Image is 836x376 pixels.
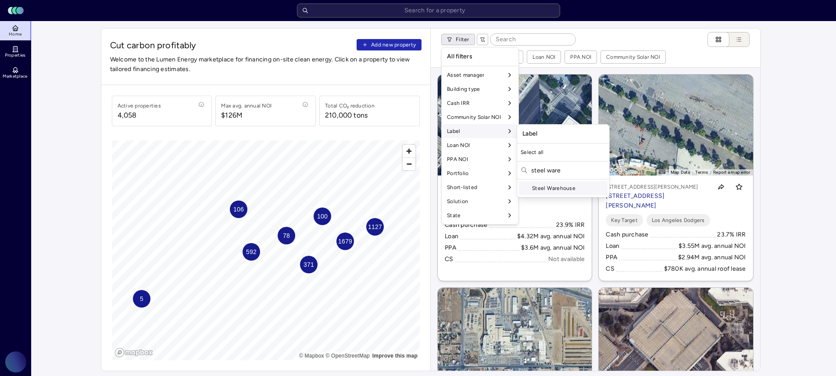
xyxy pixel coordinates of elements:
a: Mapbox [299,353,324,359]
div: PPA NOI [443,152,517,166]
button: Zoom in [403,145,415,158]
div: Solution [443,194,517,208]
button: Zoom out [403,158,415,170]
a: Mapbox logo [114,347,153,358]
div: Short-listed [443,180,517,194]
div: Loan NOI [443,138,517,152]
div: Select all [517,145,609,159]
div: All filters [443,49,517,64]
div: Community Solar NOI [443,110,517,124]
div: Suggestions [517,181,609,195]
div: Asset manager [443,68,517,82]
div: Portfolio [443,166,517,180]
div: Cash IRR [443,96,517,110]
a: Map feedback [372,353,418,359]
a: OpenStreetMap [325,353,370,359]
div: Building type [443,82,517,96]
div: Label [443,124,517,138]
div: State [443,208,517,222]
